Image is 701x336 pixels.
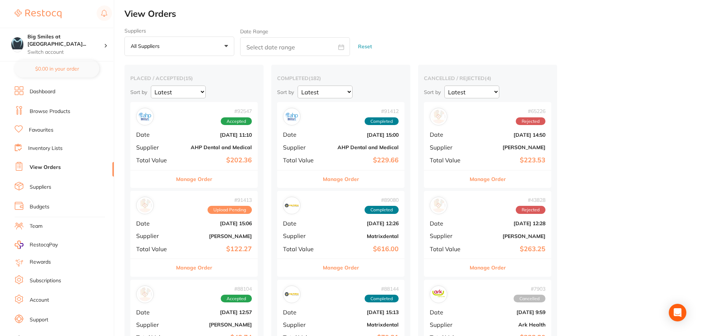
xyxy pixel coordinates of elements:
[514,295,545,303] span: Cancelled
[15,5,61,22] a: Restocq Logo
[130,102,258,188] div: AHP Dental and Medical#92547AcceptedDate[DATE] 11:10SupplierAHP Dental and MedicalTotal Value$202...
[325,322,399,328] b: Matrixdental
[472,233,545,239] b: [PERSON_NAME]
[221,117,252,125] span: Accepted
[325,245,399,253] b: $616.00
[179,220,252,226] b: [DATE] 15:06
[30,88,55,95] a: Dashboard
[283,233,320,239] span: Supplier
[179,309,252,315] b: [DATE] 12:57
[130,89,147,95] p: Sort by
[30,184,51,191] a: Suppliers
[130,75,258,82] h2: placed / accepted ( 15 )
[221,286,252,292] span: # 88104
[136,233,173,239] span: Supplier
[283,131,320,138] span: Date
[430,131,466,138] span: Date
[432,199,445,212] img: Henry Schein Halas
[432,110,445,124] img: Henry Schein Halas
[30,223,42,230] a: Team
[325,220,399,226] b: [DATE] 12:26
[15,10,61,18] img: Restocq Logo
[325,144,399,150] b: AHP Dental and Medical
[240,29,268,34] label: Date Range
[15,241,58,249] a: RestocqPay
[138,287,152,301] img: Adam Dental
[283,157,320,163] span: Total Value
[285,287,299,301] img: Matrixdental
[136,144,173,151] span: Supplier
[130,191,258,277] div: Adam Dental#91413Upload PendingDate[DATE] 15:06Supplier[PERSON_NAME]Total Value$122.27Manage Order
[283,309,320,316] span: Date
[424,75,551,82] h2: cancelled / rejected ( 4 )
[365,117,399,125] span: Completed
[285,110,299,124] img: AHP Dental and Medical
[430,233,466,239] span: Supplier
[179,156,252,164] b: $202.36
[179,132,252,138] b: [DATE] 11:10
[208,197,252,203] span: # 91413
[124,37,234,56] button: All suppliers
[430,321,466,328] span: Supplier
[240,37,350,56] input: Select date range
[365,295,399,303] span: Completed
[472,156,545,164] b: $223.53
[136,157,173,163] span: Total Value
[179,233,252,239] b: [PERSON_NAME]
[29,127,53,134] a: Favourites
[179,144,252,150] b: AHP Dental and Medical
[432,287,445,301] img: Ark Health
[136,309,173,316] span: Date
[516,206,545,214] span: Rejected
[514,286,545,292] span: # 7903
[30,164,61,171] a: View Orders
[30,277,61,284] a: Subscriptions
[283,144,320,151] span: Supplier
[283,246,320,252] span: Total Value
[365,197,399,203] span: # 89080
[283,220,320,227] span: Date
[325,132,399,138] b: [DATE] 15:00
[365,206,399,214] span: Completed
[221,108,252,114] span: # 92547
[472,309,545,315] b: [DATE] 9:59
[430,220,466,227] span: Date
[208,206,252,214] span: Upload Pending
[30,203,49,211] a: Budgets
[356,37,374,56] button: Reset
[28,145,63,152] a: Inventory Lists
[430,246,466,252] span: Total Value
[30,108,70,115] a: Browse Products
[30,316,48,324] a: Support
[516,108,545,114] span: # 65226
[221,295,252,303] span: Accepted
[430,157,466,163] span: Total Value
[424,89,441,95] p: Sort by
[277,89,294,95] p: Sort by
[472,220,545,226] b: [DATE] 12:28
[325,309,399,315] b: [DATE] 15:13
[179,322,252,328] b: [PERSON_NAME]
[669,304,686,321] div: Open Intercom Messenger
[136,220,173,227] span: Date
[325,156,399,164] b: $229.66
[283,321,320,328] span: Supplier
[516,197,545,203] span: # 43828
[27,33,104,48] h4: Big Smiles at Little Bay
[27,49,104,56] p: Switch account
[365,108,399,114] span: # 91412
[470,259,506,276] button: Manage Order
[138,110,152,124] img: AHP Dental and Medical
[325,233,399,239] b: Matrixdental
[430,309,466,316] span: Date
[15,60,99,78] button: $0.00 in your order
[472,144,545,150] b: [PERSON_NAME]
[365,286,399,292] span: # 88144
[11,37,23,49] img: Big Smiles at Little Bay
[136,246,173,252] span: Total Value
[285,199,299,212] img: Matrixdental
[470,170,506,188] button: Manage Order
[472,245,545,253] b: $263.25
[323,170,359,188] button: Manage Order
[323,259,359,276] button: Manage Order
